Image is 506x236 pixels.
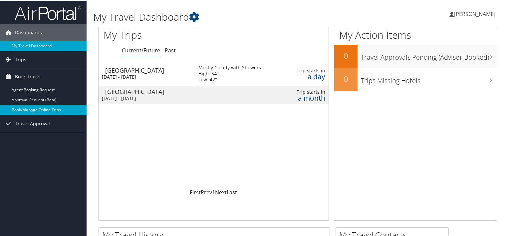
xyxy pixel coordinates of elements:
a: Past [165,46,176,53]
div: [GEOGRAPHIC_DATA] [105,88,192,94]
h3: Travel Approvals Pending (Advisor Booked) [361,49,497,61]
span: Dashboards [15,24,42,40]
div: Trip starts in [290,88,325,94]
div: a month [290,94,325,100]
span: Book Travel [15,68,41,84]
a: 1 [212,188,215,195]
div: [DATE] - [DATE] [102,73,188,79]
div: a day [290,73,325,79]
a: Next [215,188,227,195]
div: Low: 42° [198,76,261,82]
a: First [190,188,201,195]
a: Prev [201,188,212,195]
span: Trips [15,51,26,67]
h1: My Travel Dashboard [93,9,366,23]
a: 0Travel Approvals Pending (Advisor Booked) [334,44,497,67]
a: 0Trips Missing Hotels [334,67,497,91]
a: [PERSON_NAME] [449,3,502,23]
a: Last [227,188,237,195]
div: Trip starts in [290,67,325,73]
div: High: 54° [198,70,261,76]
h2: 0 [334,73,358,84]
h2: 0 [334,49,358,61]
h1: My Action Items [334,27,497,41]
div: [GEOGRAPHIC_DATA] [105,67,192,73]
h1: My Trips [104,27,228,41]
span: Travel Approval [15,115,50,131]
a: Current/Future [122,46,160,53]
img: airportal-logo.png [15,4,81,20]
div: Mostly Cloudy with Showers [198,64,261,70]
h3: Trips Missing Hotels [361,72,497,85]
span: [PERSON_NAME] [454,10,495,17]
div: [DATE] - [DATE] [102,95,188,101]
